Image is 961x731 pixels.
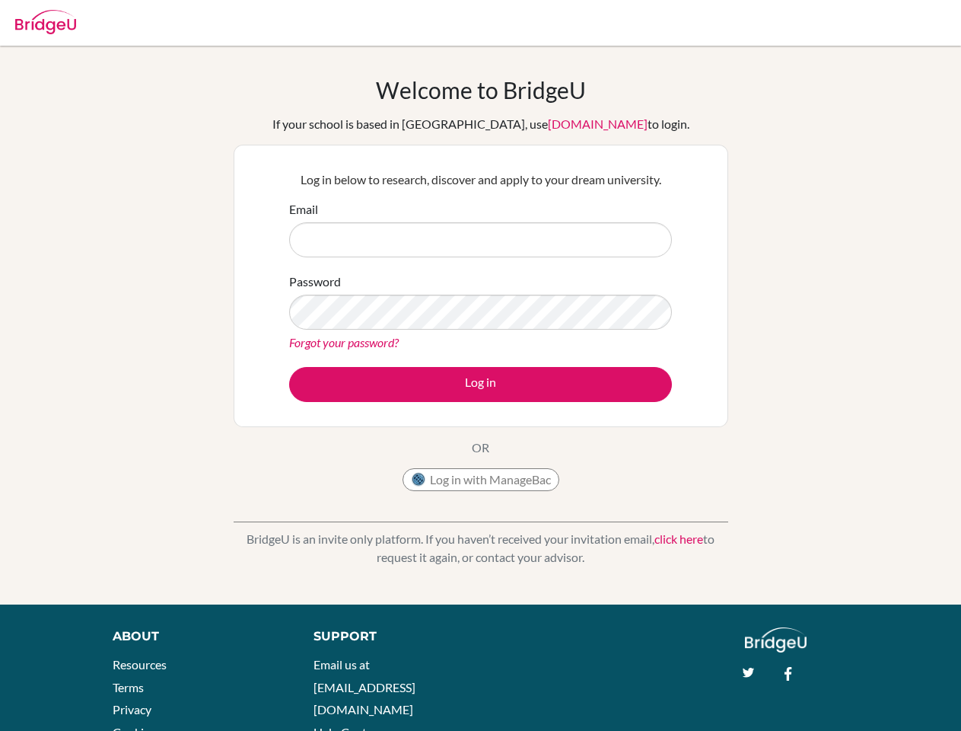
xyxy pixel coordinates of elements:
[289,367,672,402] button: Log in
[15,10,76,34] img: Bridge-U
[113,627,279,646] div: About
[472,439,489,457] p: OR
[289,273,341,291] label: Password
[403,468,559,491] button: Log in with ManageBac
[113,657,167,672] a: Resources
[289,171,672,189] p: Log in below to research, discover and apply to your dream university.
[313,627,466,646] div: Support
[289,200,318,219] label: Email
[313,657,415,717] a: Email us at [EMAIL_ADDRESS][DOMAIN_NAME]
[654,531,703,546] a: click here
[745,627,807,653] img: logo_white@2x-f4f0deed5e89b7ecb1c2cc34c3e3d731f90f0f143d5ea2071677605dd97b5244.png
[234,530,728,567] p: BridgeU is an invite only platform. If you haven’t received your invitation email, to request it ...
[548,117,648,131] a: [DOMAIN_NAME]
[113,680,144,694] a: Terms
[272,115,689,133] div: If your school is based in [GEOGRAPHIC_DATA], use to login.
[376,76,586,104] h1: Welcome to BridgeU
[113,702,151,717] a: Privacy
[289,335,399,350] a: Forgot your password?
